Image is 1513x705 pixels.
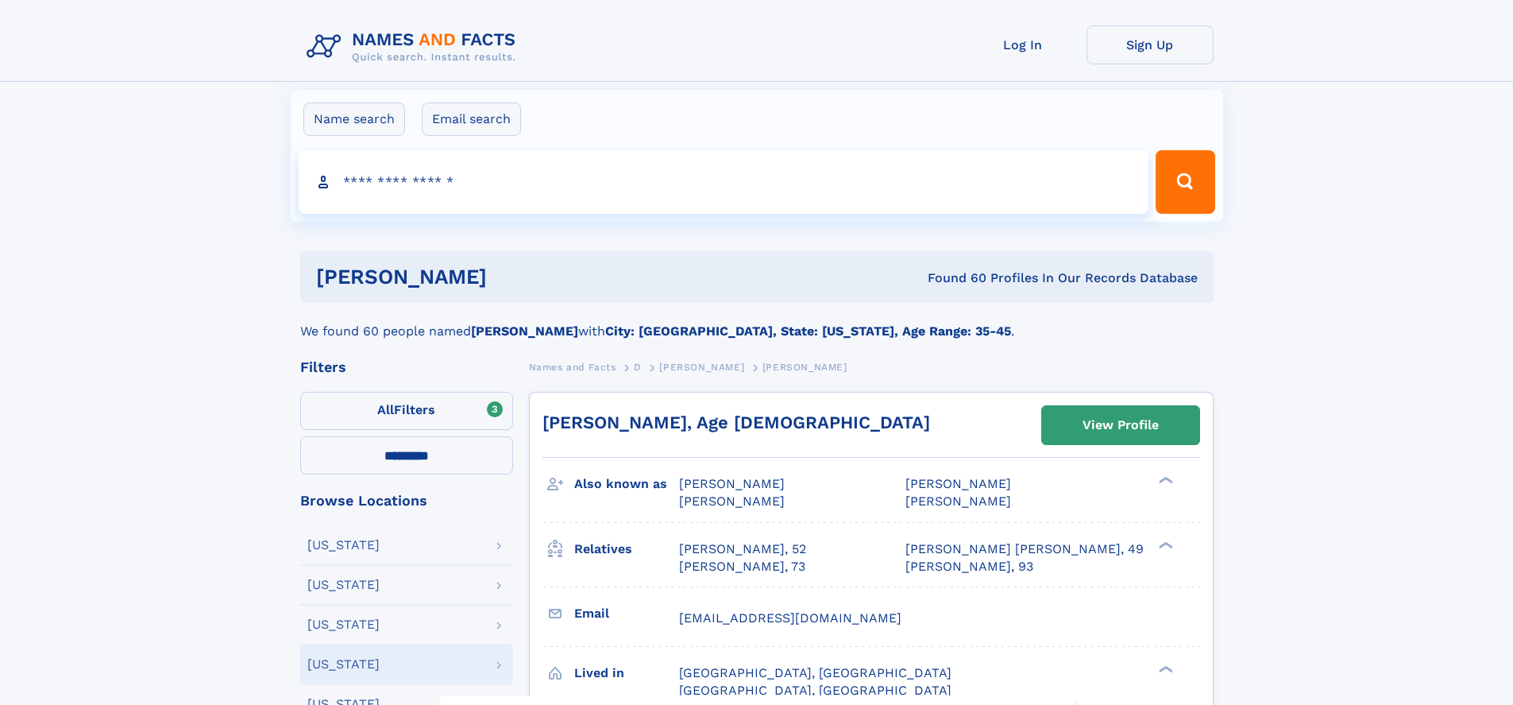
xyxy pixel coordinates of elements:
[300,303,1214,341] div: We found 60 people named with .
[307,618,380,631] div: [US_STATE]
[303,103,405,136] label: Name search
[300,360,513,374] div: Filters
[1087,25,1214,64] a: Sign Up
[634,357,642,377] a: D
[762,362,847,373] span: [PERSON_NAME]
[529,357,616,377] a: Names and Facts
[300,494,513,508] div: Browse Locations
[634,362,642,373] span: D
[1042,406,1199,444] a: View Profile
[471,323,578,339] b: [PERSON_NAME]
[659,362,744,373] span: [PERSON_NAME]
[905,540,1144,558] a: [PERSON_NAME] [PERSON_NAME], 49
[679,665,951,680] span: [GEOGRAPHIC_DATA], [GEOGRAPHIC_DATA]
[1155,540,1174,550] div: ❯
[542,413,930,432] a: [PERSON_NAME], Age [DEMOGRAPHIC_DATA]
[959,25,1087,64] a: Log In
[679,558,805,575] a: [PERSON_NAME], 73
[679,683,951,698] span: [GEOGRAPHIC_DATA], [GEOGRAPHIC_DATA]
[300,392,513,430] label: Filters
[679,494,785,509] span: [PERSON_NAME]
[679,540,806,558] a: [PERSON_NAME], 52
[574,600,679,627] h3: Email
[574,536,679,563] h3: Relatives
[316,267,708,287] h1: [PERSON_NAME]
[1155,475,1174,486] div: ❯
[905,494,1011,509] span: [PERSON_NAME]
[300,25,529,68] img: Logo Names and Facts
[307,579,380,591] div: [US_STATE]
[299,150,1149,214] input: search input
[377,402,394,417] span: All
[905,476,1011,491] span: [PERSON_NAME]
[307,658,380,671] div: [US_STATE]
[1155,664,1174,674] div: ❯
[679,476,785,491] span: [PERSON_NAME]
[707,269,1198,287] div: Found 60 Profiles In Our Records Database
[1083,407,1159,444] div: View Profile
[679,610,901,626] span: [EMAIL_ADDRESS][DOMAIN_NAME]
[659,357,744,377] a: [PERSON_NAME]
[307,539,380,552] div: [US_STATE]
[574,471,679,498] h3: Also known as
[1156,150,1214,214] button: Search Button
[905,558,1033,575] a: [PERSON_NAME], 93
[422,103,521,136] label: Email search
[605,323,1011,339] b: City: [GEOGRAPHIC_DATA], State: [US_STATE], Age Range: 35-45
[574,660,679,687] h3: Lived in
